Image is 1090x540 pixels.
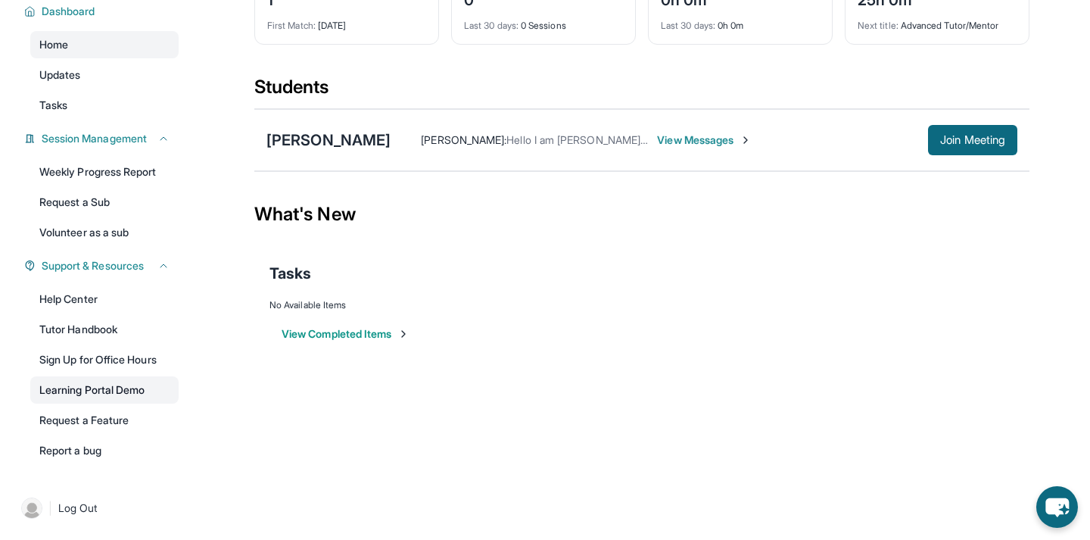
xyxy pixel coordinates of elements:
a: Tutor Handbook [30,316,179,343]
a: Request a Sub [30,189,179,216]
span: | [48,499,52,517]
button: Join Meeting [928,125,1017,155]
span: Last 30 days : [661,20,715,31]
button: Support & Resources [36,258,170,273]
span: Support & Resources [42,258,144,273]
span: Tasks [269,263,311,284]
div: 0h 0m [661,11,820,32]
a: Request a Feature [30,407,179,434]
a: |Log Out [15,492,179,525]
button: Dashboard [36,4,170,19]
div: Students [254,75,1029,108]
a: Learning Portal Demo [30,376,179,404]
a: Report a bug [30,437,179,464]
button: Session Management [36,131,170,146]
div: What's New [254,181,1029,248]
span: Next title : [858,20,898,31]
a: Weekly Progress Report [30,158,179,186]
a: Sign Up for Office Hours [30,346,179,373]
span: Log Out [58,501,98,516]
span: Tasks [39,98,67,113]
span: Hello I am [PERSON_NAME]. [PERSON_NAME]'s mom [506,133,765,146]
span: Session Management [42,131,147,146]
div: [PERSON_NAME] [266,130,391,151]
button: chat-button [1036,486,1078,528]
span: View Messages [657,133,752,148]
span: First Match : [267,20,316,31]
div: Advanced Tutor/Mentor [858,11,1017,32]
span: Join Meeting [940,136,1005,145]
a: Volunteer as a sub [30,219,179,246]
span: [PERSON_NAME] : [421,133,506,146]
div: [DATE] [267,11,426,32]
img: user-img [21,498,42,519]
a: Home [30,31,179,58]
a: Tasks [30,92,179,119]
div: No Available Items [269,299,1014,311]
span: Dashboard [42,4,95,19]
span: Last 30 days : [464,20,519,31]
span: Updates [39,67,81,83]
a: Help Center [30,286,179,313]
button: View Completed Items [282,326,410,342]
img: Chevron-Right [740,134,752,146]
div: 0 Sessions [464,11,623,32]
span: Home [39,37,68,52]
a: Updates [30,61,179,89]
